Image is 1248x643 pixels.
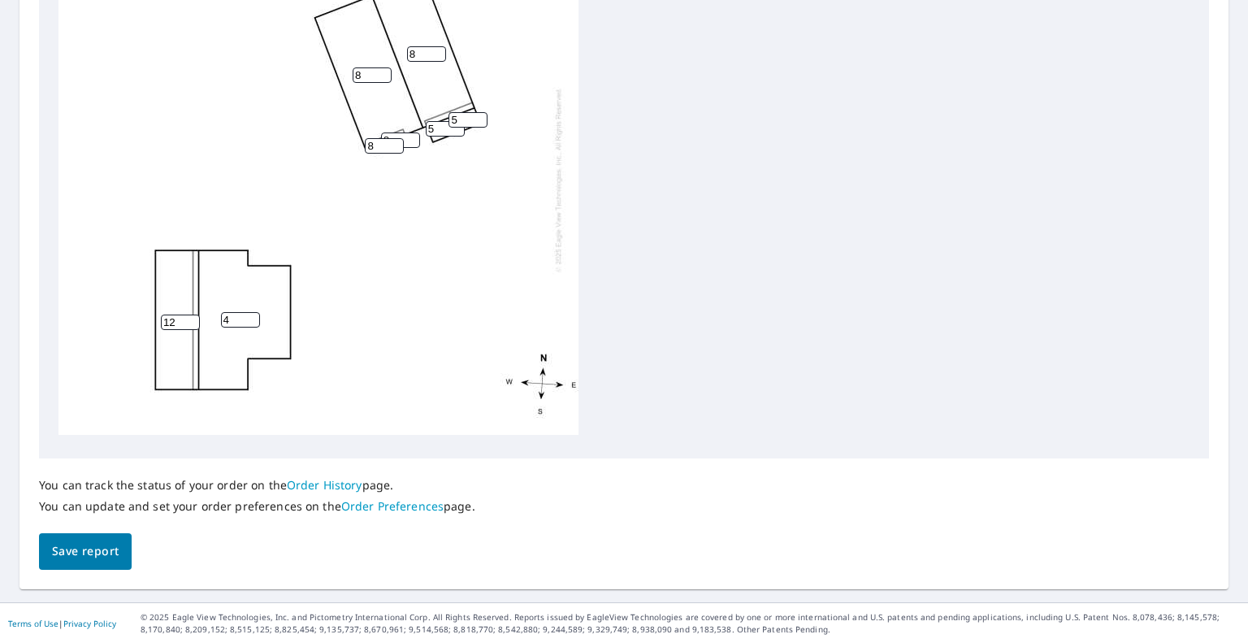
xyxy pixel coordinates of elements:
p: © 2025 Eagle View Technologies, Inc. and Pictometry International Corp. All Rights Reserved. Repo... [141,611,1240,636]
p: | [8,619,116,628]
p: You can update and set your order preferences on the page. [39,499,475,514]
span: Save report [52,541,119,562]
a: Terms of Use [8,618,58,629]
button: Save report [39,533,132,570]
a: Order Preferences [341,498,444,514]
a: Privacy Policy [63,618,116,629]
a: Order History [287,477,362,493]
p: You can track the status of your order on the page. [39,478,475,493]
